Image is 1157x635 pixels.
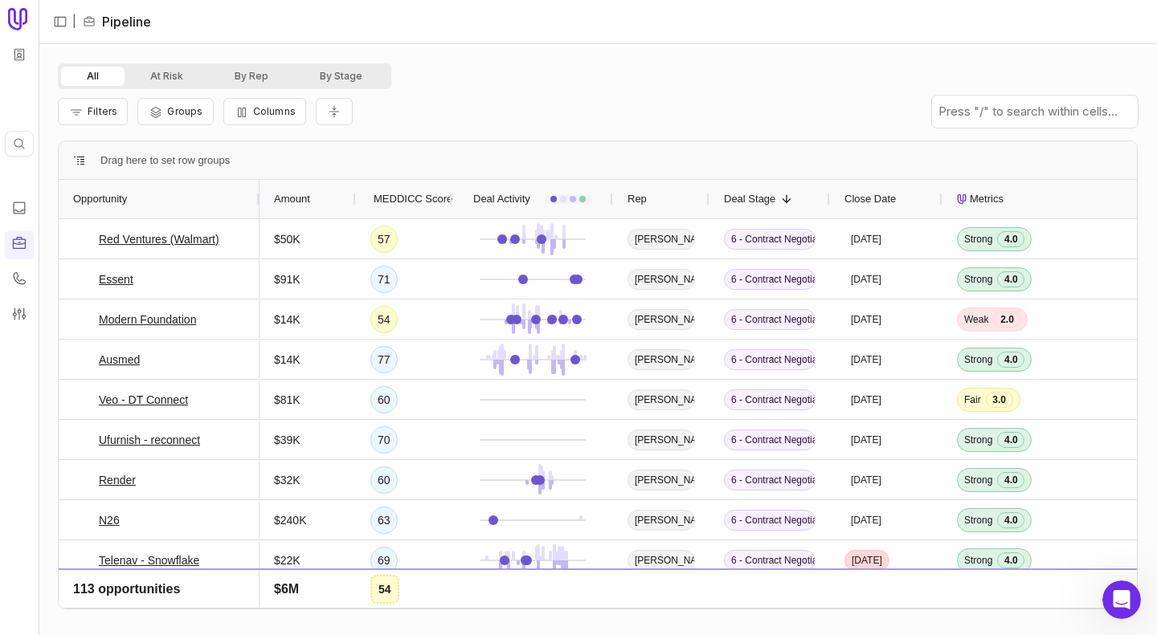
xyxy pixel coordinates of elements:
span: [PERSON_NAME] [628,510,695,531]
div: 60 [370,466,398,494]
span: Rep [628,189,647,209]
span: $81K [274,390,300,409]
span: Strong [964,273,992,286]
a: Veo - DT Connect [99,390,188,409]
time: [DATE] [851,393,881,406]
div: 69 [370,547,398,574]
button: Workspace [7,43,31,67]
a: Prolucent Health [99,591,182,610]
span: [PERSON_NAME] [628,550,695,571]
div: 71 [370,266,398,293]
span: $240K [274,511,306,530]
span: Weak [964,313,988,326]
time: [DATE] [851,353,881,366]
span: $6.6K [274,591,304,610]
div: 63 [370,507,398,534]
time: [DATE] [851,233,881,246]
time: [DATE] [851,594,881,607]
span: Strong [964,594,992,607]
time: [DATE] [852,554,882,567]
time: [DATE] [851,474,881,486]
button: At Risk [125,67,209,86]
span: 4.0 [997,472,1024,488]
a: Essent [99,270,133,289]
a: Red Ventures (Walmart) [99,230,219,249]
span: 6 - Contract Negotiation [724,349,816,370]
span: Strong [964,434,992,446]
span: [PERSON_NAME] [628,389,695,410]
span: [PERSON_NAME] [628,269,695,290]
span: 4.0 [997,231,1024,247]
button: By Rep [209,67,294,86]
li: Pipeline [83,12,151,31]
span: 2.0 [993,311,1020,328]
span: $91K [274,270,300,289]
span: 6 - Contract Negotiation [724,309,816,330]
iframe: Intercom live chat [1102,580,1141,619]
span: 6 - Contract Negotiation [724,269,816,290]
span: Groups [167,105,202,117]
span: 6 - Contract Negotiation [724,470,816,490]
span: Deal Activity [473,189,530,209]
button: Columns [223,98,306,125]
button: Group Pipeline [137,98,213,125]
span: 4.0 [997,352,1024,368]
span: 4.0 [997,592,1024,609]
span: 6 - Contract Negotiation [724,590,816,611]
img: logo [32,29,58,55]
time: [DATE] [851,434,881,446]
a: Render [99,470,136,490]
span: 4.0 [997,271,1024,287]
span: 4.0 [997,512,1024,528]
span: 6 - Contract Negotiation [724,389,816,410]
p: How can we help? [32,169,289,196]
input: Press "/" to search within cells... [932,96,1138,128]
button: All [61,67,125,86]
span: 4.0 [997,552,1024,568]
div: 57 [370,226,398,253]
span: Filters [88,105,117,117]
span: [PERSON_NAME] [628,229,695,250]
span: Messages [214,527,269,539]
span: $22K [274,551,300,570]
span: [PERSON_NAME] [628,309,695,330]
span: Deal Stage [724,189,775,209]
span: Home [62,527,98,539]
span: Strong [964,353,992,366]
span: Amount [274,189,310,209]
a: Telenav - Snowflake [99,551,199,570]
div: 54 [370,306,398,333]
button: Filter Pipeline [58,98,128,125]
span: Strong [964,474,992,486]
span: Fair [964,393,981,406]
span: | [72,12,76,31]
span: 4.0 [997,432,1024,448]
span: Strong [964,514,992,527]
button: By Stage [294,67,388,86]
span: Columns [253,105,296,117]
div: We typically reply in a few hours [33,247,268,264]
span: 3.0 [986,392,1013,408]
span: [PERSON_NAME] [628,429,695,450]
a: N26 [99,511,120,530]
time: [DATE] [851,514,881,527]
span: $39K [274,430,300,450]
span: MEDDICC Score [374,189,452,209]
span: Drag here to set row groups [100,151,230,170]
button: Collapse all rows [316,98,353,126]
button: Messages [161,487,321,552]
div: 60 [370,386,398,413]
span: $14K [274,310,300,329]
span: [PERSON_NAME] [628,349,695,370]
a: Ufurnish - reconnect [99,430,200,450]
span: $50K [274,230,300,249]
time: [DATE] [851,273,881,286]
span: 6 - Contract Negotiation [724,510,816,531]
div: Send us a message [33,230,268,247]
div: Profile image for Carter [252,26,284,58]
div: 70 [370,587,398,614]
div: 70 [370,426,398,454]
div: Row Groups [100,151,230,170]
span: [PERSON_NAME] [628,590,695,611]
span: [PERSON_NAME] [628,470,695,490]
